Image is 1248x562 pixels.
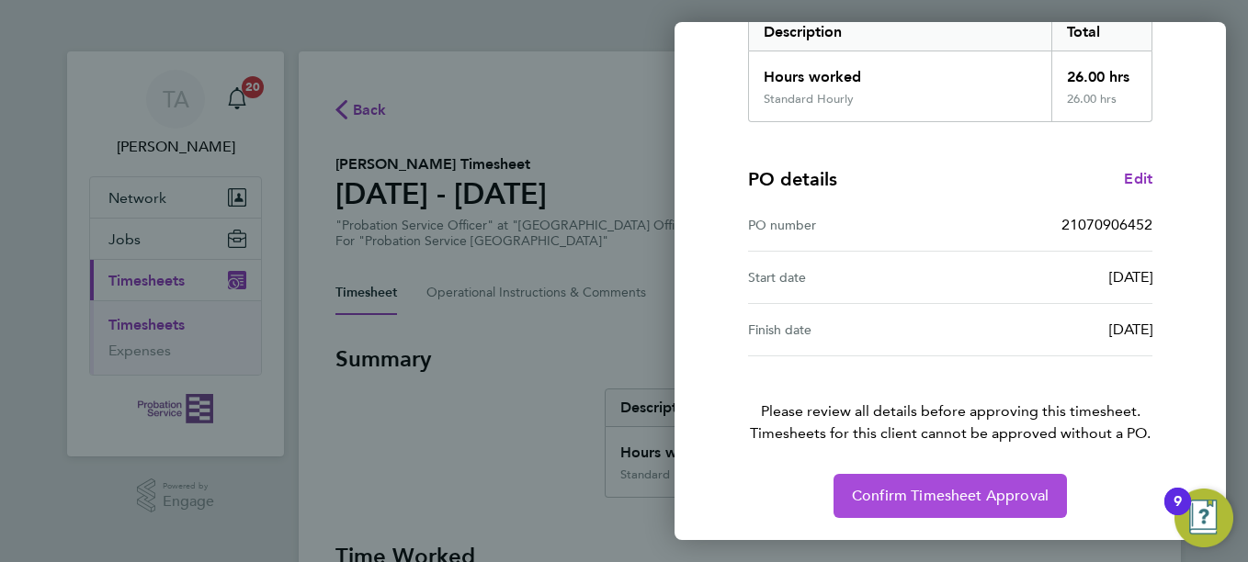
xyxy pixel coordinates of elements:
[764,92,854,107] div: Standard Hourly
[1061,216,1152,233] span: 21070906452
[1174,501,1182,525] div: 9
[1051,14,1152,51] div: Total
[1051,92,1152,121] div: 26.00 hrs
[950,266,1152,288] div: [DATE]
[726,356,1174,444] p: Please review all details before approving this timesheet.
[1124,170,1152,187] span: Edit
[852,487,1049,505] span: Confirm Timesheet Approval
[748,319,950,341] div: Finish date
[834,474,1067,518] button: Confirm Timesheet Approval
[748,166,837,192] h4: PO details
[726,422,1174,444] span: Timesheets for this client cannot be approved without a PO.
[1051,51,1152,92] div: 26.00 hrs
[748,214,950,236] div: PO number
[749,51,1051,92] div: Hours worked
[748,266,950,288] div: Start date
[1124,168,1152,190] a: Edit
[1174,489,1233,547] button: Open Resource Center, 9 new notifications
[749,14,1051,51] div: Description
[950,319,1152,341] div: [DATE]
[748,13,1152,122] div: Summary of 18 - 24 Aug 2025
